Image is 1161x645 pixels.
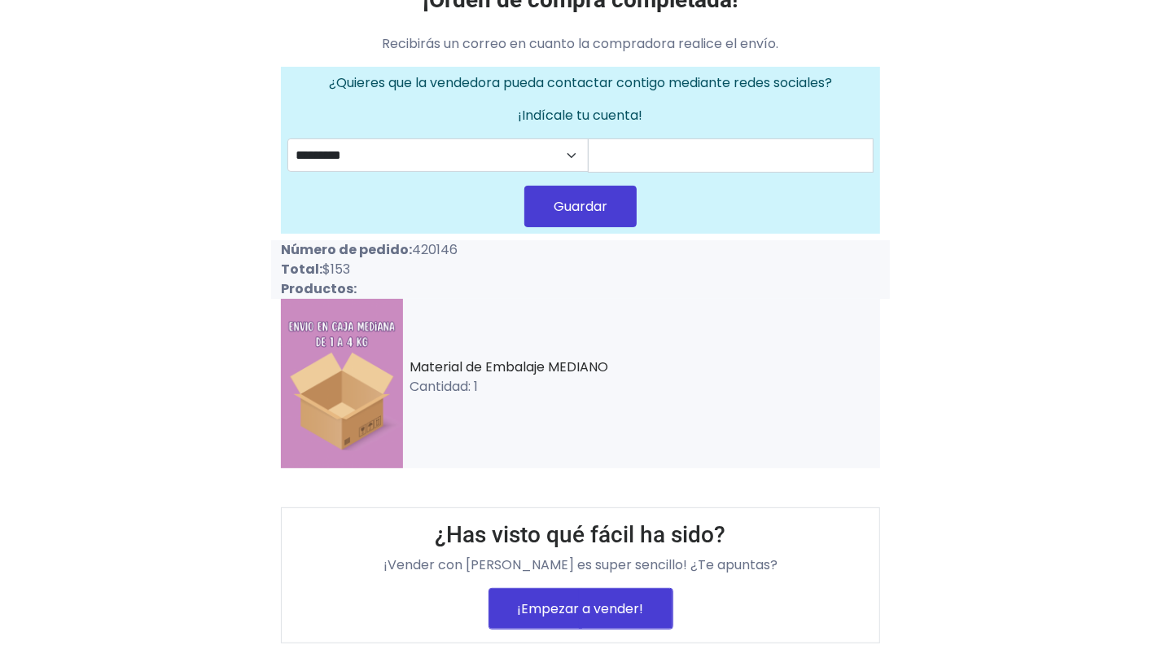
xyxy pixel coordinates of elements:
a: ¡Empezar a vender! [488,588,673,630]
strong: Número de pedido: [281,240,412,259]
strong: Productos: [281,279,357,298]
button: Guardar [524,186,637,227]
p: $153 [281,260,571,279]
p: ¡Indícale tu cuenta! [287,106,874,125]
p: ¡Vender con [PERSON_NAME] es super sencillo! ¿Te apuntas? [295,555,866,575]
img: small_1701278930762.png [281,299,403,468]
p: 420146 [281,240,571,260]
p: Cantidad: 1 [410,377,880,397]
h3: ¿Has visto qué fácil ha sido? [295,521,866,549]
strong: Total: [281,260,322,279]
p: ¿Quieres que la vendedora pueda contactar contigo mediante redes sociales? [287,73,874,93]
p: Recibirás un correo en cuanto la compradora realice el envío. [281,34,880,54]
a: Material de Embalaje MEDIANO [410,358,608,376]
